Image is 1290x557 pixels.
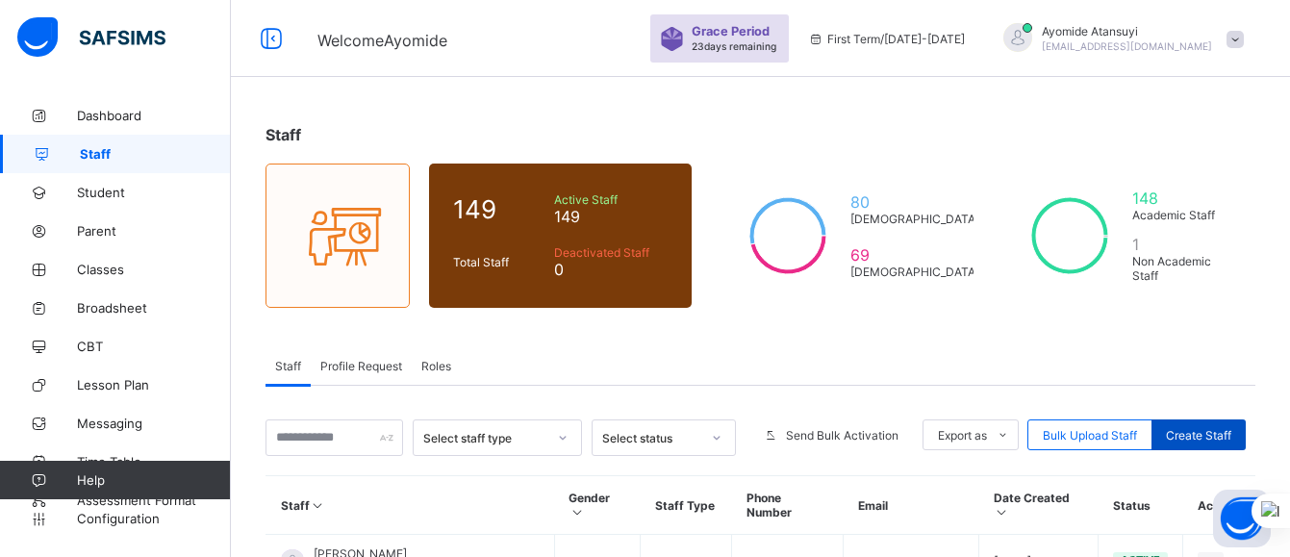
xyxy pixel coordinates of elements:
span: 149 [453,194,544,224]
div: Select staff type [423,431,547,445]
span: 0 [554,260,668,279]
span: Staff [266,125,301,144]
span: [DEMOGRAPHIC_DATA] [850,265,979,279]
div: Select status [602,431,700,445]
span: Create Staff [1166,428,1231,443]
span: Staff [275,359,301,373]
span: Parent [77,223,231,239]
span: Roles [421,359,451,373]
th: Staff [266,476,555,535]
span: 69 [850,245,979,265]
span: Time Table [77,454,231,469]
span: Broadsheet [77,300,231,316]
i: Sort in Ascending Order [569,505,585,519]
span: Deactivated Staff [554,245,668,260]
span: Non Academic Staff [1132,254,1231,283]
th: Email [844,476,979,535]
span: CBT [77,339,231,354]
span: [DEMOGRAPHIC_DATA] [850,212,979,226]
span: Bulk Upload Staff [1043,428,1137,443]
span: Profile Request [320,359,402,373]
span: [EMAIL_ADDRESS][DOMAIN_NAME] [1042,40,1212,52]
span: Ayomide Atansuyi [1042,24,1212,38]
span: 148 [1132,189,1231,208]
th: Date Created [979,476,1099,535]
span: Dashboard [77,108,231,123]
span: Lesson Plan [77,377,231,392]
span: Staff [80,146,231,162]
span: session/term information [808,32,965,46]
span: Welcome Ayomide [317,31,447,50]
th: Actions [1183,476,1255,535]
span: 80 [850,192,979,212]
span: Academic Staff [1132,208,1231,222]
th: Status [1099,476,1183,535]
th: Staff Type [641,476,732,535]
img: sticker-purple.71386a28dfed39d6af7621340158ba97.svg [660,27,684,51]
span: Classes [77,262,231,277]
span: Messaging [77,416,231,431]
i: Sort in Ascending Order [994,505,1010,519]
span: 1 [1132,235,1231,254]
div: Total Staff [448,250,549,274]
span: Active Staff [554,192,668,207]
i: Sort in Ascending Order [310,498,326,513]
span: Help [77,472,230,488]
span: Configuration [77,511,230,526]
span: Export as [938,428,987,443]
span: Student [77,185,231,200]
span: Grace Period [692,24,770,38]
th: Phone Number [732,476,844,535]
button: Open asap [1213,490,1271,547]
span: Send Bulk Activation [786,428,898,443]
th: Gender [554,476,640,535]
span: 23 days remaining [692,40,776,52]
span: 149 [554,207,668,226]
img: safsims [17,17,165,58]
div: AyomideAtansuyi [984,23,1253,55]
